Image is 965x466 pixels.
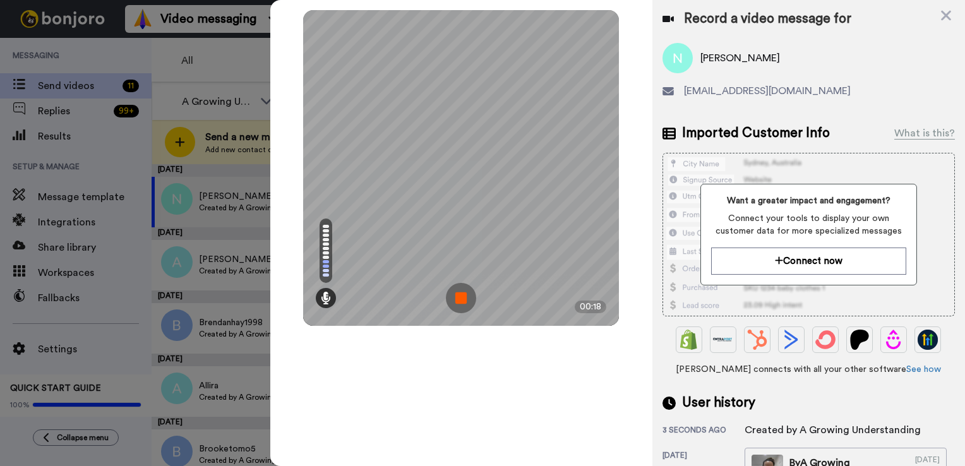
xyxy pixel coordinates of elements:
img: GoHighLevel [918,330,938,350]
span: [PERSON_NAME] connects with all your other software [662,363,955,376]
a: See how [906,365,941,374]
img: Hubspot [747,330,767,350]
span: User history [682,393,755,412]
img: ConvertKit [815,330,836,350]
span: [EMAIL_ADDRESS][DOMAIN_NAME] [684,83,851,99]
span: Want a greater impact and engagement? [711,194,906,207]
img: Ontraport [713,330,733,350]
span: Connect your tools to display your own customer data for more specialized messages [711,212,906,237]
span: Imported Customer Info [682,124,830,143]
img: Shopify [679,330,699,350]
button: Connect now [711,248,906,275]
img: ic_record_stop.svg [446,283,476,313]
div: 3 seconds ago [662,425,745,438]
div: 00:18 [575,301,606,313]
div: What is this? [894,126,955,141]
img: Patreon [849,330,870,350]
div: Created by A Growing Understanding [745,422,921,438]
img: ActiveCampaign [781,330,801,350]
img: Drip [884,330,904,350]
